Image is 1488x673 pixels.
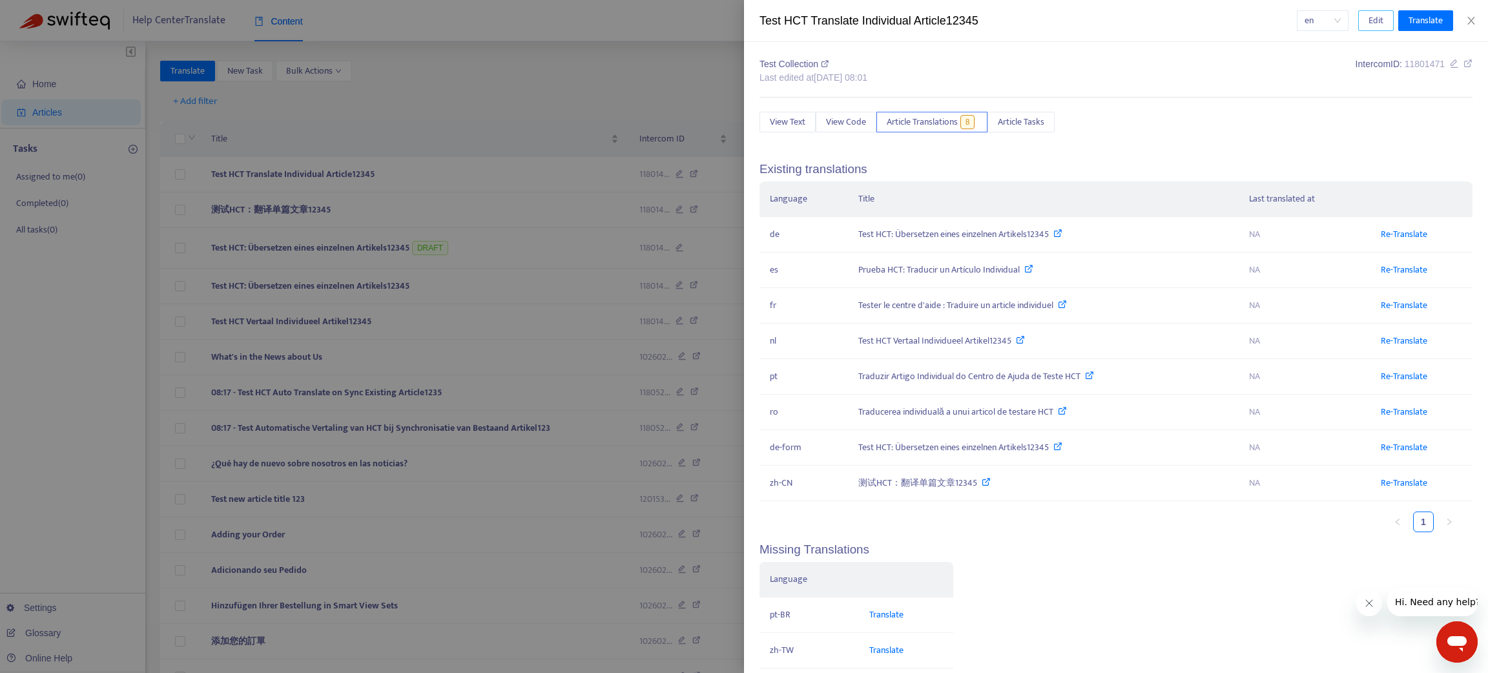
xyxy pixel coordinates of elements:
span: NA [1249,475,1260,490]
span: Translate [1409,14,1443,28]
h5: Missing Translations [759,543,1472,557]
span: right [1445,518,1453,526]
div: Traducerea individuală a unui articol de testare HCT [858,405,1228,419]
span: Hi. Need any help? [8,9,93,19]
td: zh-TW [759,633,859,668]
h5: Existing translations [759,162,1472,177]
span: close [1466,16,1476,26]
button: View Text [759,112,816,132]
button: Edit [1358,10,1394,31]
div: Tester le centre d'aide : Traduire un article individuel [858,298,1228,313]
div: Test HCT: Übersetzen eines einzelnen Artikels12345 [858,440,1228,455]
span: 11801471 [1405,59,1445,69]
td: fr [759,288,848,324]
div: Last edited at [DATE] 08:01 [759,71,867,85]
span: NA [1249,298,1260,313]
span: NA [1249,404,1260,419]
td: pt [759,359,848,395]
div: Test HCT Translate Individual Article12345 [759,12,1297,30]
span: en [1305,11,1341,30]
iframe: Message from company [1387,588,1478,616]
th: Language [759,562,859,597]
span: View Text [770,115,805,129]
td: ro [759,395,848,430]
td: es [759,253,848,288]
span: NA [1249,227,1260,242]
th: Last translated at [1239,181,1370,217]
td: pt-BR [759,597,859,633]
li: Previous Page [1387,512,1408,532]
iframe: Button to launch messaging window [1436,621,1478,663]
span: 8 [960,115,975,129]
span: Edit [1369,14,1383,28]
a: Re-Translate [1381,404,1427,419]
a: Re-Translate [1381,298,1427,313]
div: Traduzir Artigo Individual do Centro de Ajuda de Teste HCT [858,369,1228,384]
li: 1 [1413,512,1434,532]
a: Re-Translate [1381,369,1427,384]
th: Language [759,181,848,217]
td: zh-CN [759,466,848,501]
a: Translate [869,607,904,622]
div: Intercom ID: [1356,57,1472,85]
span: NA [1249,262,1260,277]
span: NA [1249,440,1260,455]
span: Test Collection [759,59,829,69]
td: de-form [759,430,848,466]
button: View Code [816,112,876,132]
td: nl [759,324,848,359]
button: left [1387,512,1408,532]
div: Prueba HCT: Traducir un Artículo Individual [858,263,1228,277]
li: Next Page [1439,512,1460,532]
div: Test HCT: Übersetzen eines einzelnen Artikels12345 [858,227,1228,242]
a: Re-Translate [1381,227,1427,242]
a: Re-Translate [1381,333,1427,348]
span: NA [1249,369,1260,384]
button: Article Translations8 [876,112,987,132]
span: left [1394,518,1401,526]
td: de [759,217,848,253]
a: Re-Translate [1381,262,1427,277]
button: Translate [1398,10,1453,31]
div: Test HCT Vertaal Individueel Artikel12345 [858,334,1228,348]
span: Article Translations [887,115,958,129]
button: right [1439,512,1460,532]
iframe: Close message [1356,590,1382,616]
div: 测试HCT：翻译单篇文章12345 [858,476,1228,490]
span: View Code [826,115,866,129]
a: Re-Translate [1381,475,1427,490]
span: NA [1249,333,1260,348]
button: Close [1462,15,1480,27]
th: Title [848,181,1239,217]
a: Re-Translate [1381,440,1427,455]
span: Article Tasks [998,115,1044,129]
button: Article Tasks [987,112,1055,132]
a: 1 [1414,512,1433,532]
a: Translate [869,643,904,657]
